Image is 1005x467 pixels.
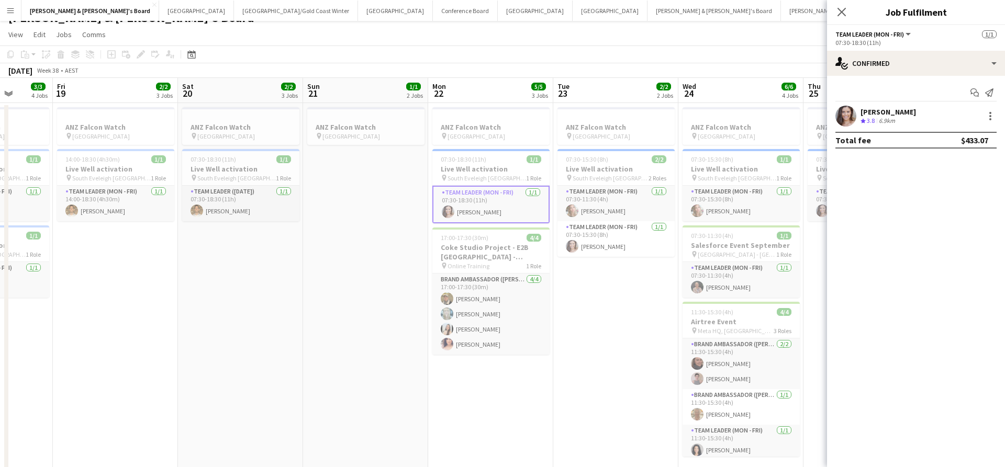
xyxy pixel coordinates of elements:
[835,30,904,38] span: Team Leader (Mon - Fri)
[652,155,666,163] span: 2/2
[808,186,925,221] app-card-role: Team Leader (Mon - Fri)1/107:30-14:30 (7h)[PERSON_NAME]
[72,132,130,140] span: [GEOGRAPHIC_DATA]
[573,174,649,182] span: South Eveleigh [GEOGRAPHIC_DATA]
[57,186,174,221] app-card-role: Team Leader (Mon - Fri)1/114:00-18:30 (4h30m)[PERSON_NAME]
[698,327,774,335] span: Meta HQ, [GEOGRAPHIC_DATA]
[306,87,320,99] span: 21
[683,262,800,298] app-card-role: Team Leader (Mon - Fri)1/107:30-11:30 (4h)[PERSON_NAME]
[774,327,791,335] span: 3 Roles
[527,234,541,242] span: 4/4
[573,132,630,140] span: [GEOGRAPHIC_DATA]
[683,149,800,221] app-job-card: 07:30-15:30 (8h)1/1Live Well activation South Eveleigh [GEOGRAPHIC_DATA]1 RoleTeam Leader (Mon - ...
[777,308,791,316] span: 4/4
[35,66,61,74] span: Week 38
[532,92,548,99] div: 3 Jobs
[777,155,791,163] span: 1/1
[806,87,821,99] span: 25
[182,186,299,221] app-card-role: Team Leader ([DATE])1/107:30-18:30 (11h)[PERSON_NAME]
[358,1,433,21] button: [GEOGRAPHIC_DATA]
[683,241,800,250] h3: Salesforce Event September
[683,389,800,425] app-card-role: Brand Ambassador ([PERSON_NAME])1/111:30-15:30 (4h)[PERSON_NAME]
[57,164,174,174] h3: Live Well activation
[407,92,423,99] div: 2 Jobs
[557,164,675,174] h3: Live Well activation
[197,132,255,140] span: [GEOGRAPHIC_DATA]
[777,232,791,240] span: 1/1
[557,107,675,145] div: ANZ Falcon Watch [GEOGRAPHIC_DATA]
[72,174,151,182] span: South Eveleigh [GEOGRAPHIC_DATA]
[526,174,541,182] span: 1 Role
[65,66,79,74] div: AEST
[31,83,46,90] span: 3/3
[181,87,194,99] span: 20
[57,107,174,145] div: ANZ Falcon Watch [GEOGRAPHIC_DATA]
[191,155,236,163] span: 07:30-18:30 (11h)
[26,232,41,240] span: 1/1
[691,155,733,163] span: 07:30-15:30 (8h)
[781,1,864,21] button: [PERSON_NAME]'s Board
[683,186,800,221] app-card-role: Team Leader (Mon - Fri)1/107:30-15:30 (8h)[PERSON_NAME]
[557,122,675,132] h3: ANZ Falcon Watch
[432,82,446,91] span: Mon
[835,135,871,145] div: Total fee
[307,122,425,132] h3: ANZ Falcon Watch
[808,149,925,221] div: 07:30-14:30 (7h)1/1Live Well activation South Eveleigh [GEOGRAPHIC_DATA]1 RoleTeam Leader (Mon - ...
[322,132,380,140] span: [GEOGRAPHIC_DATA]
[827,5,1005,19] h3: Job Fulfilment
[781,83,796,90] span: 6/6
[835,39,997,47] div: 07:30-18:30 (11h)
[21,1,159,21] button: [PERSON_NAME] & [PERSON_NAME]'s Board
[647,1,781,21] button: [PERSON_NAME] & [PERSON_NAME]'s Board
[557,186,675,221] app-card-role: Team Leader (Mon - Fri)1/107:30-11:30 (4h)[PERSON_NAME]
[557,82,569,91] span: Tue
[431,87,446,99] span: 22
[961,135,988,145] div: $433.07
[691,232,733,240] span: 07:30-11:30 (4h)
[432,164,550,174] h3: Live Well activation
[432,186,550,223] app-card-role: Team Leader (Mon - Fri)1/107:30-18:30 (11h)[PERSON_NAME]
[156,83,171,90] span: 2/2
[26,174,41,182] span: 1 Role
[782,92,798,99] div: 4 Jobs
[65,155,120,163] span: 14:00-18:30 (4h30m)
[698,174,776,182] span: South Eveleigh [GEOGRAPHIC_DATA]
[649,174,666,182] span: 2 Roles
[433,1,498,21] button: Conference Board
[182,82,194,91] span: Sat
[282,92,298,99] div: 3 Jobs
[406,83,421,90] span: 1/1
[82,30,106,39] span: Comms
[448,174,526,182] span: South Eveleigh [GEOGRAPHIC_DATA]
[683,338,800,389] app-card-role: Brand Ambassador ([PERSON_NAME])2/211:30-15:30 (4h)[PERSON_NAME][PERSON_NAME]
[159,1,234,21] button: [GEOGRAPHIC_DATA]
[683,317,800,326] h3: Airtree Event
[698,250,776,258] span: [GEOGRAPHIC_DATA] - [GEOGRAPHIC_DATA]
[57,122,174,132] h3: ANZ Falcon Watch
[432,227,550,355] app-job-card: 17:00-17:30 (30m)4/4Coke Studio Project - E2B [GEOGRAPHIC_DATA] - [GEOGRAPHIC_DATA] - BRIEFING CA...
[683,425,800,460] app-card-role: Team Leader (Mon - Fri)1/111:30-15:30 (4h)[PERSON_NAME]
[982,30,997,38] span: 1/1
[527,155,541,163] span: 1/1
[498,1,573,21] button: [GEOGRAPHIC_DATA]
[683,107,800,145] div: ANZ Falcon Watch [GEOGRAPHIC_DATA]
[307,107,425,145] div: ANZ Falcon Watch [GEOGRAPHIC_DATA]
[557,221,675,257] app-card-role: Team Leader (Mon - Fri)1/107:30-15:30 (8h)[PERSON_NAME]
[182,122,299,132] h3: ANZ Falcon Watch
[432,149,550,223] app-job-card: 07:30-18:30 (11h)1/1Live Well activation South Eveleigh [GEOGRAPHIC_DATA]1 RoleTeam Leader (Mon -...
[276,155,291,163] span: 1/1
[835,30,912,38] button: Team Leader (Mon - Fri)
[448,262,489,270] span: Online Training
[432,122,550,132] h3: ANZ Falcon Watch
[556,87,569,99] span: 23
[566,155,608,163] span: 07:30-15:30 (8h)
[683,225,800,298] app-job-card: 07:30-11:30 (4h)1/1Salesforce Event September [GEOGRAPHIC_DATA] - [GEOGRAPHIC_DATA]1 RoleTeam Lea...
[448,132,505,140] span: [GEOGRAPHIC_DATA]
[182,164,299,174] h3: Live Well activation
[182,149,299,221] app-job-card: 07:30-18:30 (11h)1/1Live Well activation South Eveleigh [GEOGRAPHIC_DATA]1 RoleTeam Leader ([DATE...
[182,107,299,145] app-job-card: ANZ Falcon Watch [GEOGRAPHIC_DATA]
[26,155,41,163] span: 1/1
